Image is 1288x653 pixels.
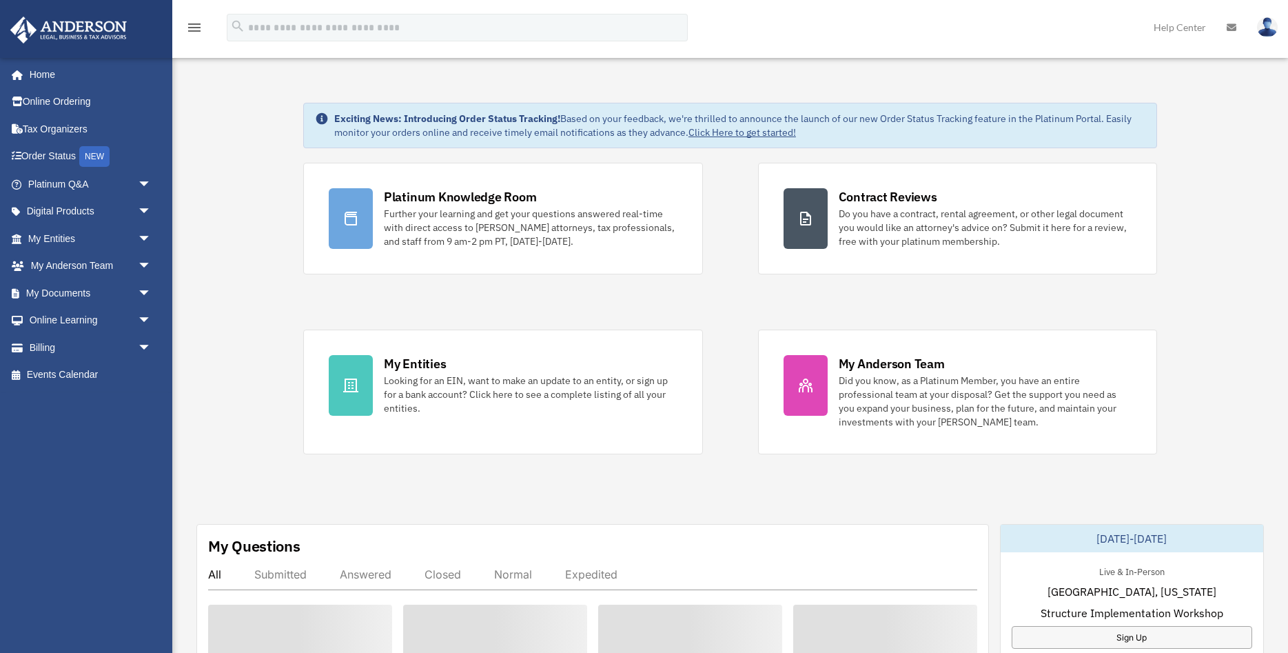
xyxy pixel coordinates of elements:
div: All [208,567,221,581]
i: search [230,19,245,34]
a: My Entities Looking for an EIN, want to make an update to an entity, or sign up for a bank accoun... [303,330,703,454]
span: arrow_drop_down [138,334,165,362]
a: Contract Reviews Do you have a contract, rental agreement, or other legal document you would like... [758,163,1158,274]
span: arrow_drop_down [138,279,165,308]
a: Online Ordering [10,88,172,116]
a: Click Here to get started! [688,126,796,139]
a: My Anderson Teamarrow_drop_down [10,252,172,280]
div: Normal [494,567,532,581]
a: Home [10,61,165,88]
div: NEW [79,146,110,167]
a: My Documentsarrow_drop_down [10,279,172,307]
div: Closed [425,567,461,581]
a: Platinum Knowledge Room Further your learning and get your questions answered real-time with dire... [303,163,703,274]
span: arrow_drop_down [138,252,165,281]
span: arrow_drop_down [138,170,165,199]
a: Sign Up [1012,626,1252,649]
div: [DATE]-[DATE] [1001,525,1263,552]
span: arrow_drop_down [138,225,165,253]
div: My Questions [208,536,300,556]
div: Looking for an EIN, want to make an update to an entity, or sign up for a bank account? Click her... [384,374,677,415]
span: Structure Implementation Workshop [1041,605,1223,621]
div: My Entities [384,355,446,372]
div: Contract Reviews [839,188,937,205]
a: Order StatusNEW [10,143,172,171]
a: My Anderson Team Did you know, as a Platinum Member, you have an entire professional team at your... [758,330,1158,454]
i: menu [186,19,203,36]
a: Online Learningarrow_drop_down [10,307,172,334]
a: Platinum Q&Aarrow_drop_down [10,170,172,198]
span: [GEOGRAPHIC_DATA], [US_STATE] [1047,583,1216,600]
a: Digital Productsarrow_drop_down [10,198,172,225]
div: Platinum Knowledge Room [384,188,537,205]
a: menu [186,24,203,36]
span: arrow_drop_down [138,198,165,226]
div: My Anderson Team [839,355,945,372]
strong: Exciting News: Introducing Order Status Tracking! [334,112,560,125]
div: Submitted [254,567,307,581]
img: Anderson Advisors Platinum Portal [6,17,131,43]
a: My Entitiesarrow_drop_down [10,225,172,252]
span: arrow_drop_down [138,307,165,335]
div: Answered [340,567,391,581]
div: Live & In-Person [1088,563,1176,578]
div: Based on your feedback, we're thrilled to announce the launch of our new Order Status Tracking fe... [334,112,1145,139]
a: Billingarrow_drop_down [10,334,172,361]
a: Tax Organizers [10,115,172,143]
div: Did you know, as a Platinum Member, you have an entire professional team at your disposal? Get th... [839,374,1132,429]
div: Further your learning and get your questions answered real-time with direct access to [PERSON_NAM... [384,207,677,248]
a: Events Calendar [10,361,172,389]
div: Do you have a contract, rental agreement, or other legal document you would like an attorney's ad... [839,207,1132,248]
img: User Pic [1257,17,1278,37]
div: Expedited [565,567,617,581]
